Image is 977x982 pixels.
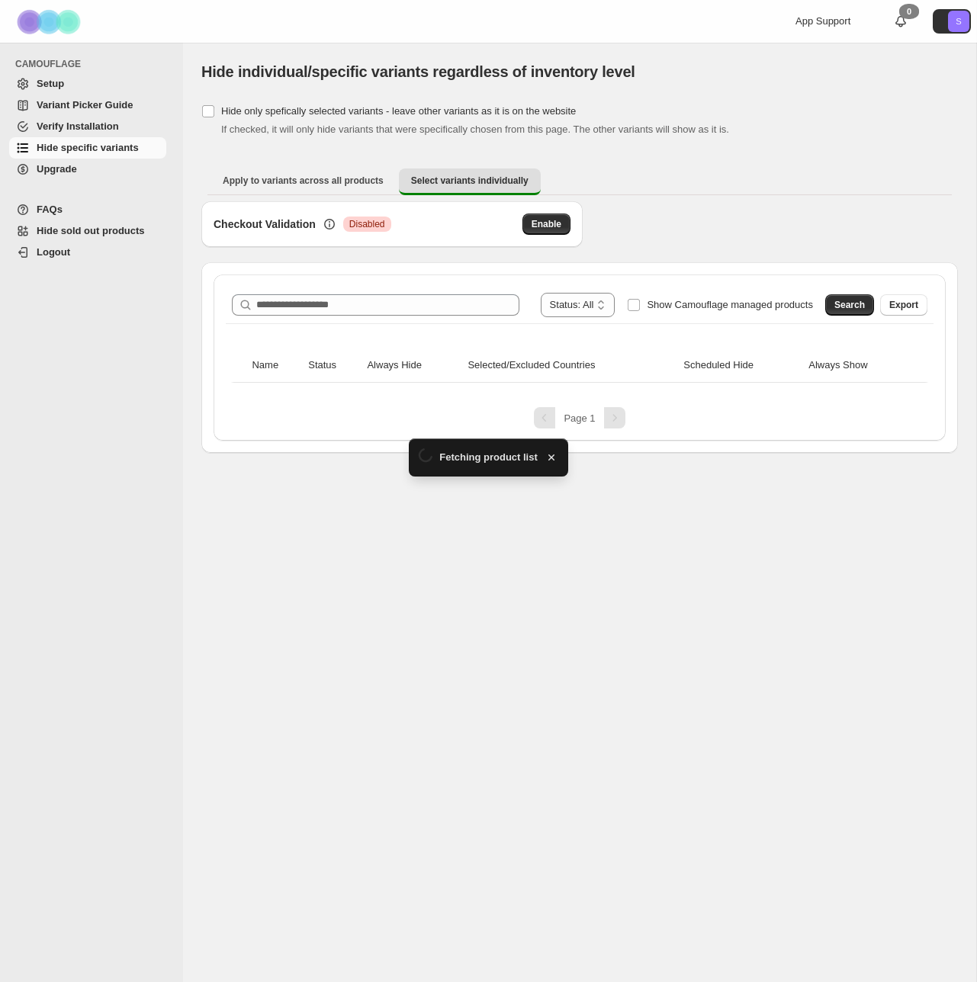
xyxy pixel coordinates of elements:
[948,11,969,32] span: Avatar with initials S
[221,124,729,135] span: If checked, it will only hide variants that were specifically chosen from this page. The other va...
[399,168,541,195] button: Select variants individually
[37,120,119,132] span: Verify Installation
[532,218,561,230] span: Enable
[37,78,64,89] span: Setup
[9,220,166,242] a: Hide sold out products
[201,63,635,80] span: Hide individual/specific variants regardless of inventory level
[9,116,166,137] a: Verify Installation
[247,348,304,383] th: Name
[9,137,166,159] a: Hide specific variants
[933,9,971,34] button: Avatar with initials S
[362,348,463,383] th: Always Hide
[349,218,385,230] span: Disabled
[9,199,166,220] a: FAQs
[9,159,166,180] a: Upgrade
[956,17,961,26] text: S
[9,73,166,95] a: Setup
[9,242,166,263] a: Logout
[880,294,927,316] button: Export
[564,412,595,424] span: Page 1
[795,15,850,27] span: App Support
[304,348,362,383] th: Status
[15,58,172,70] span: CAMOUFLAGE
[37,225,145,236] span: Hide sold out products
[37,204,63,215] span: FAQs
[12,1,88,43] img: Camouflage
[804,348,911,383] th: Always Show
[679,348,804,383] th: Scheduled Hide
[439,450,538,465] span: Fetching product list
[37,246,70,258] span: Logout
[211,168,396,193] button: Apply to variants across all products
[522,213,570,235] button: Enable
[9,95,166,116] a: Variant Picker Guide
[825,294,874,316] button: Search
[214,217,316,232] h3: Checkout Validation
[893,14,908,29] a: 0
[834,299,865,311] span: Search
[37,99,133,111] span: Variant Picker Guide
[37,142,139,153] span: Hide specific variants
[223,175,384,187] span: Apply to variants across all products
[37,163,77,175] span: Upgrade
[647,299,813,310] span: Show Camouflage managed products
[221,105,576,117] span: Hide only spefically selected variants - leave other variants as it is on the website
[899,4,919,19] div: 0
[889,299,918,311] span: Export
[201,201,958,453] div: Select variants individually
[463,348,679,383] th: Selected/Excluded Countries
[411,175,529,187] span: Select variants individually
[226,407,934,428] nav: Pagination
